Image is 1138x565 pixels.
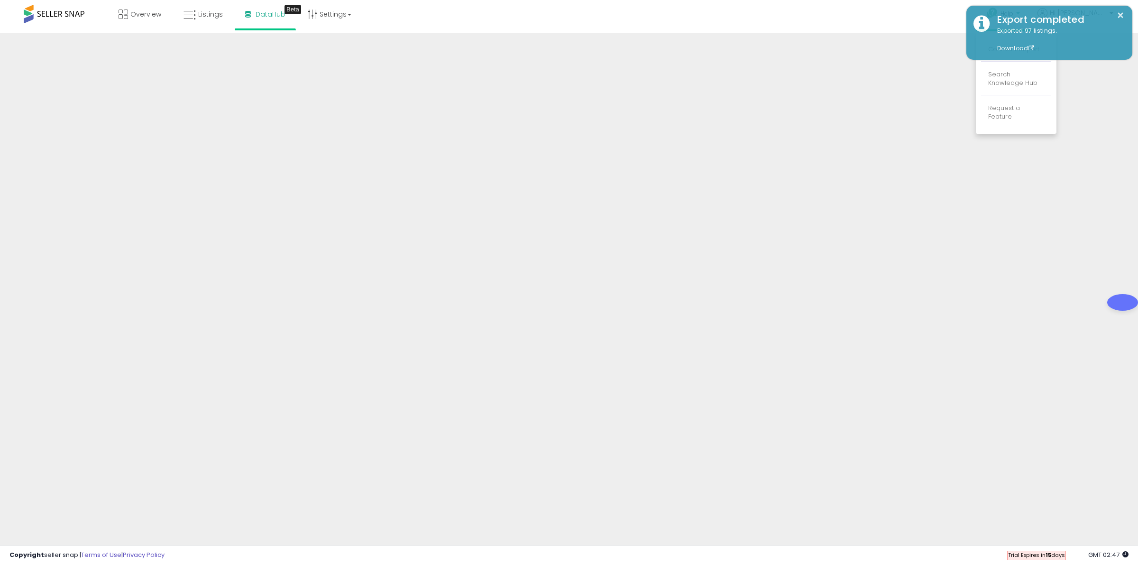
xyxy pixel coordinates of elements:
[198,9,223,19] span: Listings
[130,9,161,19] span: Overview
[997,44,1034,52] a: Download
[9,550,44,559] strong: Copyright
[990,13,1125,27] div: Export completed
[1046,551,1051,559] b: 15
[990,27,1125,53] div: Exported 97 listings.
[1008,551,1065,559] span: Trial Expires in days
[123,550,165,559] a: Privacy Policy
[1088,550,1129,559] span: 2025-10-7 02:47 GMT
[256,9,285,19] span: DataHub
[284,5,301,14] div: Tooltip anchor
[988,103,1020,121] a: Request a Feature
[9,551,165,560] div: seller snap | |
[1117,9,1124,21] button: ×
[988,70,1037,88] a: Search Knowledge Hub
[81,550,121,559] a: Terms of Use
